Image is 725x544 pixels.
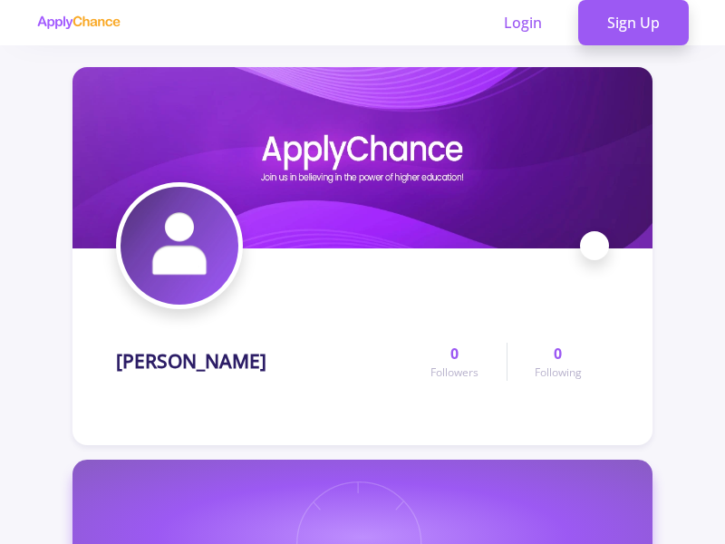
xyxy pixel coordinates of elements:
span: 0 [450,343,459,364]
img: Nasim Habibiavatar [121,187,238,305]
span: 0 [554,343,562,364]
h1: [PERSON_NAME] [116,350,266,373]
a: 0Following [507,343,609,381]
img: applychance logo text only [36,15,121,30]
img: Nasim Habibicover image [72,67,652,248]
span: Followers [430,364,478,381]
span: Following [535,364,582,381]
a: 0Followers [403,343,506,381]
